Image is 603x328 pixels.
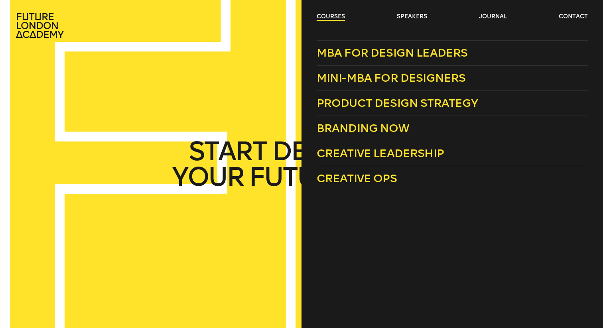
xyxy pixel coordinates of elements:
[397,13,427,21] a: speakers
[317,96,478,110] span: Product Design Strategy
[479,13,507,21] a: journal
[317,147,444,160] span: Creative Leadership
[317,116,588,141] a: Branding Now
[317,40,588,66] a: MBA for Design Leaders
[317,141,588,166] a: Creative Leadership
[317,91,588,116] a: Product Design Strategy
[559,13,588,21] a: contact
[317,46,468,59] span: MBA for Design Leaders
[317,166,588,191] a: Creative Ops
[317,66,588,91] a: Mini-MBA for Designers
[317,122,409,135] span: Branding Now
[317,13,345,21] a: courses
[317,172,397,185] span: Creative Ops
[317,71,466,84] span: Mini-MBA for Designers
